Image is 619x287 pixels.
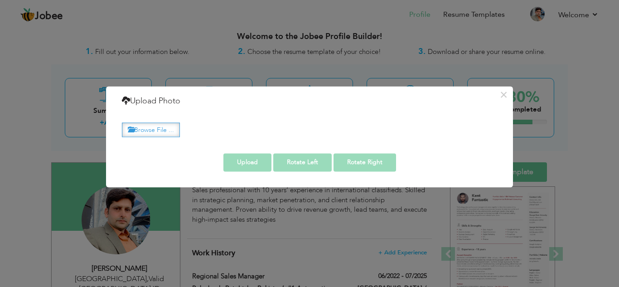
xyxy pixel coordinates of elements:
[496,88,511,102] button: ×
[122,95,180,107] h4: Upload Photo
[122,123,180,137] label: Browse File ...
[334,153,396,171] button: Rotate Right
[223,153,271,171] button: Upload
[273,153,332,171] button: Rotate Left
